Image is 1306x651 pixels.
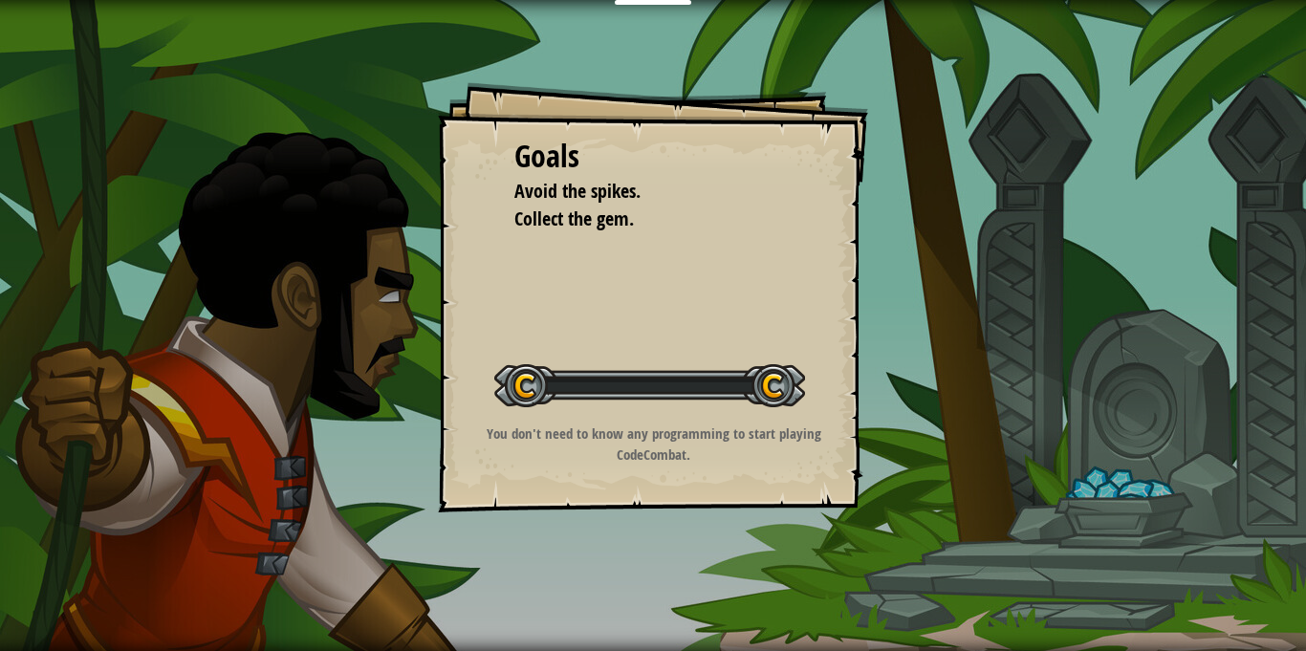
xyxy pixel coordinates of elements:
[514,178,641,204] span: Avoid the spikes.
[514,135,792,179] div: Goals
[490,206,787,233] li: Collect the gem.
[490,178,787,206] li: Avoid the spikes.
[514,206,634,231] span: Collect the gem.
[462,423,845,465] p: You don't need to know any programming to start playing CodeCombat.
